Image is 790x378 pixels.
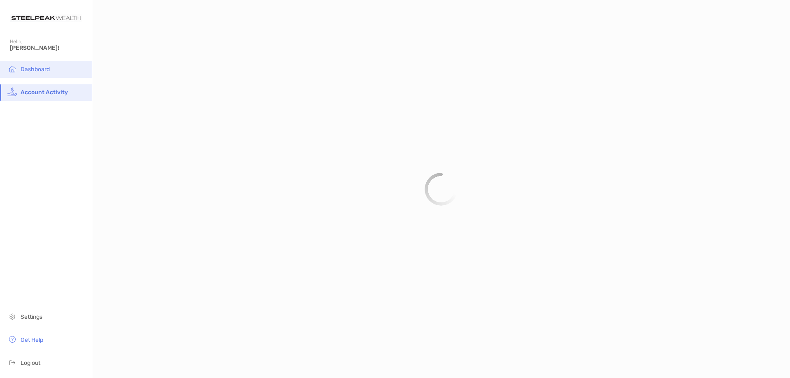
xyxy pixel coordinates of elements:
[10,44,87,51] span: [PERSON_NAME]!
[7,64,17,74] img: household icon
[21,89,68,96] span: Account Activity
[21,313,42,320] span: Settings
[21,336,43,343] span: Get Help
[7,357,17,367] img: logout icon
[7,334,17,344] img: get-help icon
[7,87,17,97] img: activity icon
[7,311,17,321] img: settings icon
[21,66,50,73] span: Dashboard
[21,359,40,366] span: Log out
[10,3,82,33] img: Zoe Logo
